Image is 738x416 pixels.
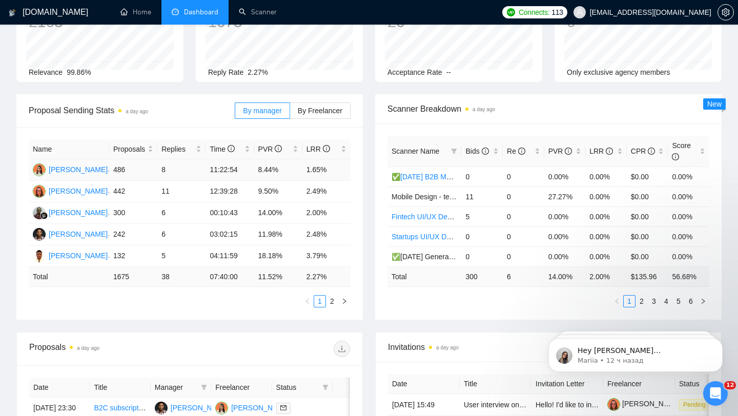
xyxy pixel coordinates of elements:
[33,249,46,262] img: AO
[507,8,515,16] img: upwork-logo.png
[201,384,207,390] span: filter
[679,399,710,410] span: Pending
[611,295,623,307] button: left
[473,107,495,112] time: a day ago
[503,226,544,246] td: 0
[519,7,549,18] span: Connects:
[206,245,254,267] td: 04:11:59
[33,165,108,173] a: O[PERSON_NAME]
[208,68,243,76] span: Reply Rate
[33,206,46,219] img: K
[635,295,648,307] li: 2
[388,341,709,353] span: Invitations
[109,202,157,224] td: 300
[661,296,672,307] a: 4
[387,266,461,286] td: Total
[631,147,655,155] span: CPR
[648,295,660,307] li: 3
[551,7,563,18] span: 113
[157,139,206,159] th: Replies
[672,153,679,160] span: info-circle
[29,267,109,287] td: Total
[210,145,234,153] span: Time
[45,30,176,191] span: Hey [PERSON_NAME][EMAIL_ADDRESS][DOMAIN_NAME], Looks like your Upwork agency ValsyDev 🤖 AI Platfo...
[215,403,290,411] a: O[PERSON_NAME]
[461,206,503,226] td: 5
[231,402,290,413] div: [PERSON_NAME]
[49,164,108,175] div: [PERSON_NAME]
[614,298,620,304] span: left
[482,148,489,155] span: info-circle
[239,8,277,16] a: searchScanner
[717,8,734,16] a: setting
[576,9,583,16] span: user
[636,296,647,307] a: 2
[206,181,254,202] td: 12:39:28
[45,39,177,49] p: Message from Mariia, sent 12 ч назад
[29,139,109,159] th: Name
[314,296,325,307] a: 1
[461,266,503,286] td: 300
[302,159,351,181] td: 1.65%
[627,246,668,266] td: $0.00
[199,380,209,395] span: filter
[184,8,218,16] span: Dashboard
[161,143,194,155] span: Replies
[326,296,338,307] a: 2
[9,5,16,21] img: logo
[679,400,714,408] a: Pending
[228,145,235,152] span: info-circle
[29,378,90,398] th: Date
[436,345,459,350] time: a day ago
[320,380,331,395] span: filter
[33,251,108,259] a: AO[PERSON_NAME]
[49,185,108,197] div: [PERSON_NAME]
[109,245,157,267] td: 132
[392,193,471,201] span: Mobile Design - template
[254,159,302,181] td: 8.44%
[392,173,500,181] a: ✅[DATE] B2B Mobile App Design
[392,213,461,221] a: Fintech UI/UX Design
[157,159,206,181] td: 8
[685,296,696,307] a: 6
[40,212,48,219] img: gigradar-bm.png
[171,402,230,413] div: [PERSON_NAME]
[717,4,734,20] button: setting
[672,295,685,307] li: 5
[668,226,709,246] td: 0.00%
[301,295,314,307] button: left
[157,224,206,245] td: 6
[67,68,91,76] span: 99.86%
[648,148,655,155] span: info-circle
[548,147,572,155] span: PVR
[607,398,620,411] img: c1xRnegLkuPsvVQOHOKQlsB-Htp_4J9TPxgTVIrXjK7HknDzSd9u7lPpFXd7WF9m8_
[544,167,586,186] td: 0.00%
[157,202,206,224] td: 6
[607,400,681,408] a: [PERSON_NAME]
[49,250,108,261] div: [PERSON_NAME]
[155,403,230,411] a: TA[PERSON_NAME]
[33,163,46,176] img: O
[326,295,338,307] li: 2
[544,186,586,206] td: 27.27%
[507,147,525,155] span: Re
[703,381,728,406] iframe: Intercom live chat
[697,295,709,307] button: right
[301,295,314,307] li: Previous Page
[565,148,572,155] span: info-circle
[465,147,488,155] span: Bids
[338,295,351,307] button: right
[585,167,627,186] td: 0.00%
[451,148,457,154] span: filter
[157,267,206,287] td: 38
[258,145,282,153] span: PVR
[151,378,211,398] th: Manager
[341,298,347,304] span: right
[29,341,190,357] div: Proposals
[392,147,439,155] span: Scanner Name
[322,384,329,390] span: filter
[90,378,150,398] th: Title
[33,230,108,238] a: TA[PERSON_NAME]
[254,245,302,267] td: 18.18%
